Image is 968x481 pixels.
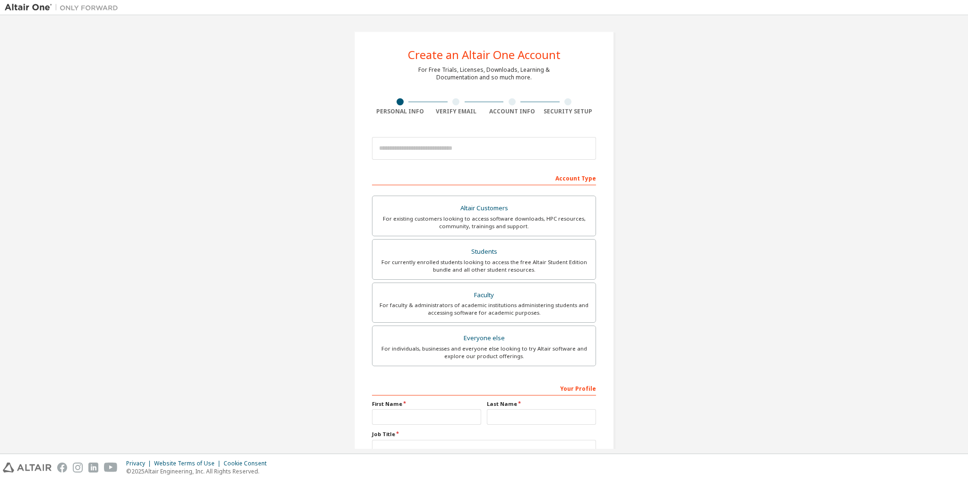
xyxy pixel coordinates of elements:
div: For existing customers looking to access software downloads, HPC resources, community, trainings ... [378,215,590,230]
div: Website Terms of Use [154,460,224,467]
div: Personal Info [372,108,428,115]
label: Job Title [372,430,596,438]
p: © 2025 Altair Engineering, Inc. All Rights Reserved. [126,467,272,475]
img: youtube.svg [104,463,118,472]
div: For Free Trials, Licenses, Downloads, Learning & Documentation and so much more. [418,66,550,81]
img: linkedin.svg [88,463,98,472]
div: Account Type [372,170,596,185]
label: Last Name [487,400,596,408]
div: Cookie Consent [224,460,272,467]
div: For individuals, businesses and everyone else looking to try Altair software and explore our prod... [378,345,590,360]
div: For faculty & administrators of academic institutions administering students and accessing softwa... [378,301,590,317]
div: Your Profile [372,380,596,395]
img: Altair One [5,3,123,12]
div: Security Setup [540,108,596,115]
div: Account Info [484,108,540,115]
div: Verify Email [428,108,484,115]
img: instagram.svg [73,463,83,472]
div: Everyone else [378,332,590,345]
div: Create an Altair One Account [408,49,561,60]
div: Students [378,245,590,258]
div: Faculty [378,289,590,302]
div: For currently enrolled students looking to access the free Altair Student Edition bundle and all ... [378,258,590,274]
label: First Name [372,400,481,408]
div: Privacy [126,460,154,467]
div: Altair Customers [378,202,590,215]
img: facebook.svg [57,463,67,472]
img: altair_logo.svg [3,463,52,472]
